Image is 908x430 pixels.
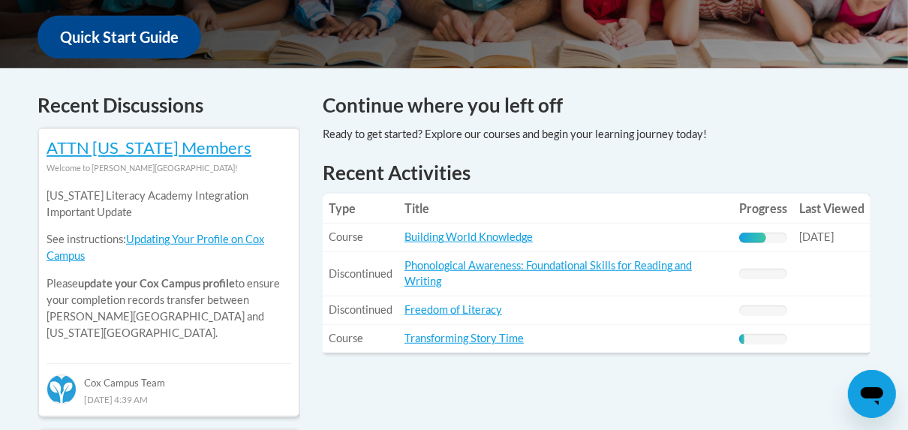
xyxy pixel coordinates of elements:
h1: Recent Activities [323,159,870,186]
th: Last Viewed [793,194,870,224]
h4: Continue where you left off [323,91,870,120]
a: Phonological Awareness: Foundational Skills for Reading and Writing [404,259,692,287]
p: [US_STATE] Literacy Academy Integration Important Update [47,188,291,221]
img: Cox Campus Team [47,374,77,404]
div: Cox Campus Team [47,363,291,390]
a: Building World Knowledge [404,230,533,243]
th: Title [398,194,733,224]
th: Progress [733,194,793,224]
a: Freedom of Literacy [404,303,502,316]
b: update your Cox Campus profile [78,277,235,290]
div: Please to ensure your completion records transfer between [PERSON_NAME][GEOGRAPHIC_DATA] and [US_... [47,176,291,353]
a: ATTN [US_STATE] Members [47,137,251,158]
th: Type [323,194,398,224]
div: [DATE] 4:39 AM [47,391,291,407]
p: See instructions: [47,231,291,264]
div: Progress, % [739,233,766,243]
span: Course [329,230,363,243]
a: Updating Your Profile on Cox Campus [47,233,264,262]
span: Discontinued [329,303,392,316]
a: Transforming Story Time [404,332,524,344]
span: [DATE] [799,230,834,243]
iframe: Button to launch messaging window [848,370,896,418]
span: Course [329,332,363,344]
div: Progress, % [739,334,744,344]
span: Discontinued [329,267,392,280]
h4: Recent Discussions [38,91,300,120]
div: Welcome to [PERSON_NAME][GEOGRAPHIC_DATA]! [47,160,291,176]
a: Quick Start Guide [38,16,201,59]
